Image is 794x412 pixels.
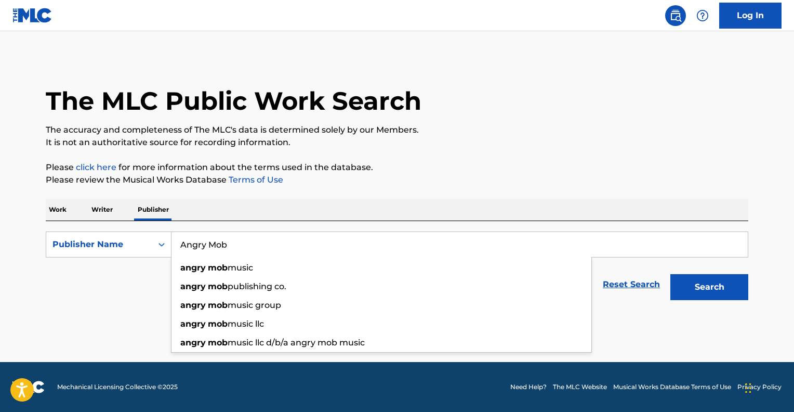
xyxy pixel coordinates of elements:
span: music llc d/b/a angry mob music [228,338,365,347]
span: music group [228,300,281,310]
a: Need Help? [510,382,547,392]
p: It is not an authoritative source for recording information. [46,136,748,149]
p: Please for more information about the terms used in the database. [46,161,748,174]
a: Reset Search [598,273,665,296]
strong: angry [180,338,206,347]
iframe: Chat Widget [742,362,794,412]
h1: The MLC Public Work Search [46,85,421,117]
a: Terms of Use [227,175,283,185]
span: music llc [228,319,264,329]
span: publishing co. [228,281,286,291]
img: MLC Logo [12,8,52,23]
p: Work [46,199,70,221]
div: Publisher Name [52,238,146,251]
strong: mob [208,281,228,291]
img: logo [12,381,45,393]
strong: angry [180,300,206,310]
p: Please review the Musical Works Database [46,174,748,186]
img: search [669,9,682,22]
strong: angry [180,281,206,291]
img: help [696,9,709,22]
span: music [228,263,253,273]
form: Search Form [46,231,748,305]
strong: mob [208,338,228,347]
strong: angry [180,263,206,273]
a: The MLC Website [553,382,607,392]
button: Search [670,274,748,300]
p: Writer [88,199,116,221]
a: click here [76,162,116,172]
p: The accuracy and completeness of The MLC's data is determined solely by our Members. [46,124,748,136]
strong: mob [208,263,228,273]
p: Publisher [135,199,172,221]
strong: angry [180,319,206,329]
strong: mob [208,300,228,310]
div: Drag [745,372,751,404]
strong: mob [208,319,228,329]
a: Musical Works Database Terms of Use [613,382,731,392]
div: Help [692,5,713,26]
span: Mechanical Licensing Collective © 2025 [57,382,178,392]
a: Privacy Policy [737,382,782,392]
a: Public Search [665,5,686,26]
a: Log In [719,3,782,29]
